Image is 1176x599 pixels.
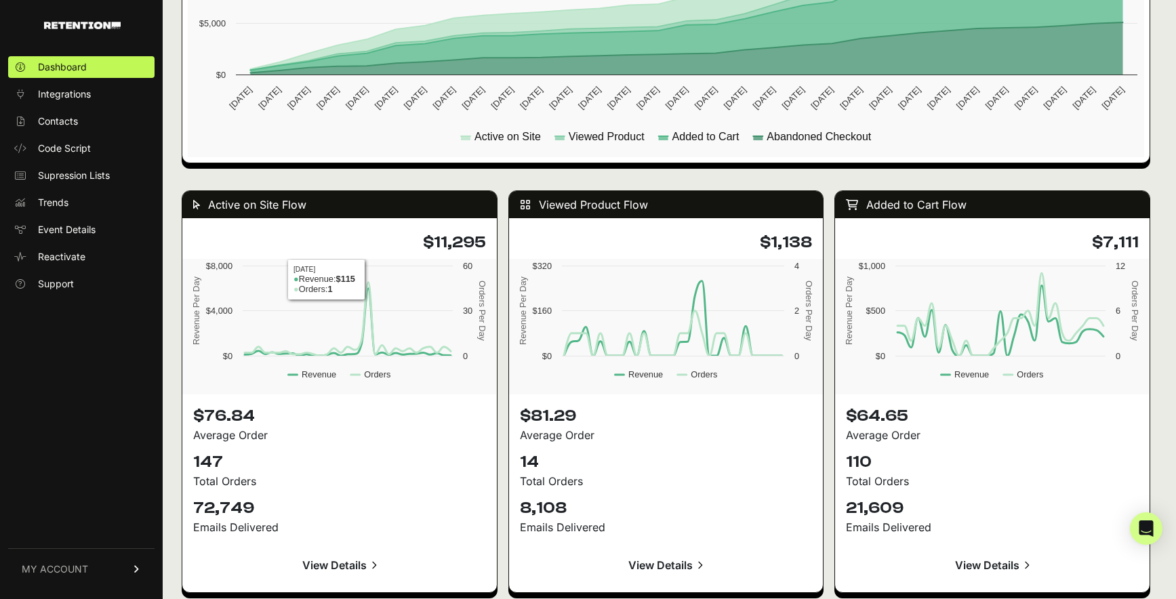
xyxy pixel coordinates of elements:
[925,85,952,111] text: [DATE]
[518,85,544,111] text: [DATE]
[344,85,370,111] text: [DATE]
[477,281,487,341] text: Orders Per Day
[38,169,110,182] span: Supression Lists
[199,18,226,28] text: $5,000
[520,451,813,473] p: 14
[364,369,390,379] text: Orders
[1042,85,1068,111] text: [DATE]
[206,306,232,316] text: $4,000
[804,281,814,341] text: Orders Per Day
[285,85,312,111] text: [DATE]
[779,85,806,111] text: [DATE]
[954,85,981,111] text: [DATE]
[984,85,1010,111] text: [DATE]
[520,549,813,581] a: View Details
[38,223,96,236] span: Event Details
[373,85,399,111] text: [DATE]
[520,497,813,519] p: 8,108
[576,85,603,111] text: [DATE]
[693,85,719,111] text: [DATE]
[193,519,486,535] div: Emails Delivered
[216,70,226,80] text: $0
[38,277,74,291] span: Support
[859,261,885,271] text: $1,000
[691,369,717,379] text: Orders
[8,192,155,213] a: Trends
[835,191,1150,218] div: Added to Cart Flow
[520,232,813,253] h4: $1,138
[22,562,88,576] span: MY ACCOUNT
[767,131,871,142] text: Abandoned Checkout
[315,85,341,111] text: [DATE]
[1116,261,1125,271] text: 12
[38,196,68,209] span: Trends
[1116,351,1120,361] text: 0
[193,232,486,253] h4: $11,295
[605,85,632,111] text: [DATE]
[8,165,155,186] a: Supression Lists
[1070,85,1097,111] text: [DATE]
[844,276,854,345] text: Revenue Per Day
[38,142,91,155] span: Code Script
[193,405,486,427] p: $76.84
[517,276,527,345] text: Revenue Per Day
[846,519,1139,535] div: Emails Delivered
[876,351,885,361] text: $0
[8,138,155,159] a: Code Script
[547,85,573,111] text: [DATE]
[520,473,813,489] div: Total Orders
[751,85,777,111] text: [DATE]
[8,246,155,268] a: Reactivate
[193,497,486,519] p: 72,749
[8,56,155,78] a: Dashboard
[846,232,1139,253] h4: $7,111
[542,351,551,361] text: $0
[520,427,813,443] div: Average Order
[8,110,155,132] a: Contacts
[227,85,254,111] text: [DATE]
[846,451,1139,473] p: 110
[489,85,515,111] text: [DATE]
[256,85,283,111] text: [DATE]
[722,85,748,111] text: [DATE]
[672,131,739,142] text: Added to Cart
[1130,512,1162,545] div: Open Intercom Messenger
[794,261,799,271] text: 4
[569,131,645,142] text: Viewed Product
[532,306,551,316] text: $160
[846,549,1139,581] a: View Details
[628,369,663,379] text: Revenue
[846,427,1139,443] div: Average Order
[460,85,487,111] text: [DATE]
[463,306,472,316] text: 30
[532,261,551,271] text: $320
[191,276,201,345] text: Revenue Per Day
[402,85,428,111] text: [DATE]
[794,306,799,316] text: 2
[954,369,989,379] text: Revenue
[896,85,922,111] text: [DATE]
[44,22,121,29] img: Retention.com
[193,451,486,473] p: 147
[193,473,486,489] div: Total Orders
[8,83,155,105] a: Integrations
[38,60,87,74] span: Dashboard
[846,473,1139,489] div: Total Orders
[664,85,690,111] text: [DATE]
[8,273,155,295] a: Support
[1131,281,1141,341] text: Orders Per Day
[846,497,1139,519] p: 21,609
[1099,85,1126,111] text: [DATE]
[474,131,541,142] text: Active on Site
[634,85,661,111] text: [DATE]
[206,261,232,271] text: $8,000
[193,549,486,581] a: View Details
[1017,369,1044,379] text: Orders
[866,306,885,316] text: $500
[38,87,91,101] span: Integrations
[38,115,78,128] span: Contacts
[809,85,835,111] text: [DATE]
[223,351,232,361] text: $0
[794,351,799,361] text: 0
[38,250,85,264] span: Reactivate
